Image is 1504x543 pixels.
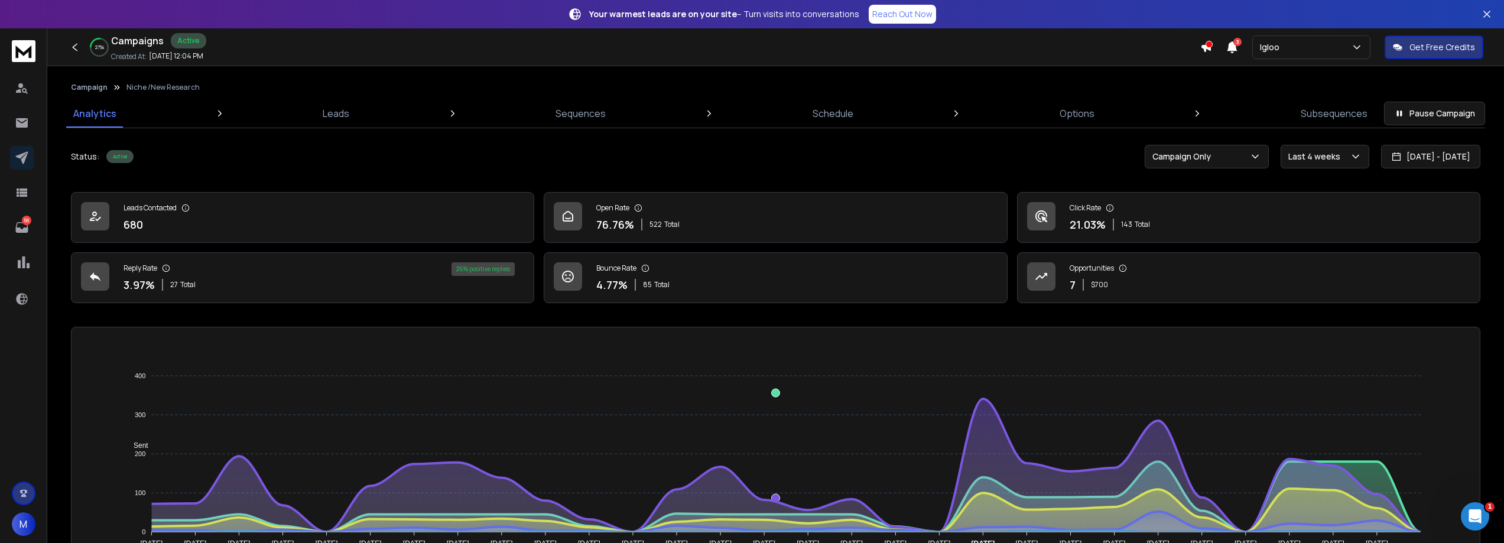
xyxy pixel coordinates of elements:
span: Total [180,280,196,290]
button: M [12,512,35,536]
a: Opportunities7$700 [1017,252,1480,303]
a: Reply Rate3.97%27Total26% positive replies [71,252,534,303]
button: Pause Campaign [1384,102,1485,125]
p: Options [1060,106,1094,121]
p: Reach Out Now [872,8,933,20]
p: Leads Contacted [124,203,177,213]
img: logo [12,40,35,62]
tspan: 300 [135,411,145,418]
p: 4.77 % [596,277,628,293]
p: 21.03 % [1070,216,1106,233]
a: Open Rate76.76%522Total [544,192,1007,243]
tspan: 200 [135,450,145,457]
p: 680 [124,216,143,233]
tspan: 100 [135,489,145,496]
a: Options [1053,99,1102,128]
p: Last 4 weeks [1288,151,1345,162]
span: 522 [649,220,662,229]
p: Sequences [556,106,606,121]
p: [DATE] 12:04 PM [149,51,203,61]
a: Leads Contacted680 [71,192,534,243]
h1: Campaigns [111,34,164,48]
span: Sent [125,441,148,450]
p: Analytics [73,106,116,121]
a: 56 [10,216,34,239]
a: Bounce Rate4.77%85Total [544,252,1007,303]
div: Active [171,33,206,48]
p: Status: [71,151,99,162]
tspan: 400 [135,372,145,379]
a: Leads [316,99,356,128]
p: Niche /New Research [126,83,200,92]
span: Total [664,220,680,229]
button: [DATE] - [DATE] [1381,145,1480,168]
p: Leads [323,106,349,121]
p: 27 % [95,44,104,51]
a: Schedule [805,99,860,128]
span: 27 [170,280,178,290]
div: Active [106,150,134,163]
p: Open Rate [596,203,629,213]
span: 85 [643,280,652,290]
tspan: 0 [142,528,145,535]
span: Total [654,280,670,290]
p: $ 700 [1091,280,1108,290]
strong: Your warmest leads are on your site [589,8,737,19]
p: 3.97 % [124,277,155,293]
p: Opportunities [1070,264,1114,273]
a: Reach Out Now [869,5,936,24]
span: Total [1135,220,1150,229]
p: Bounce Rate [596,264,636,273]
a: Click Rate21.03%143Total [1017,192,1480,243]
p: 56 [22,216,31,225]
p: Get Free Credits [1409,41,1475,53]
a: Analytics [66,99,124,128]
div: 26 % positive replies [451,262,515,276]
span: 1 [1485,502,1495,512]
p: Subsequences [1301,106,1367,121]
a: Sequences [548,99,613,128]
p: 7 [1070,277,1076,293]
a: Subsequences [1294,99,1375,128]
p: Campaign Only [1152,151,1216,162]
p: Igloo [1260,41,1284,53]
span: 3 [1233,38,1242,46]
p: – Turn visits into conversations [589,8,859,20]
button: Get Free Credits [1385,35,1483,59]
p: Reply Rate [124,264,157,273]
iframe: Intercom live chat [1461,502,1489,531]
p: Created At: [111,52,147,61]
p: Click Rate [1070,203,1101,213]
span: 143 [1121,220,1132,229]
p: 76.76 % [596,216,634,233]
p: Schedule [813,106,853,121]
button: Campaign [71,83,108,92]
